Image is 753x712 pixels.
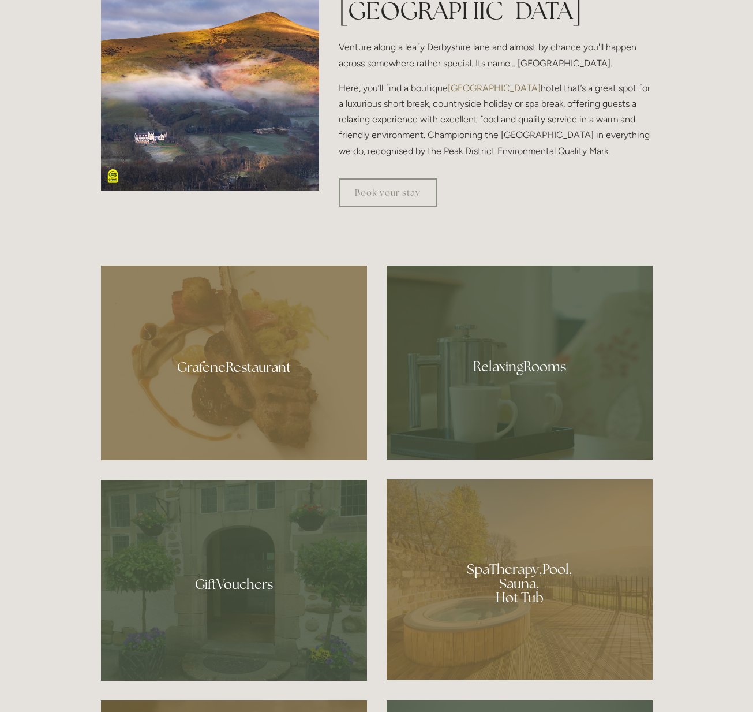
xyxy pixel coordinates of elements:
a: Book your stay [339,178,437,207]
a: Cutlet and shoulder of Cabrito goat, smoked aubergine, beetroot terrine, savoy cabbage, melting b... [101,266,367,460]
a: photo of a tea tray and its cups, Losehill House [387,266,653,460]
p: Here, you’ll find a boutique hotel that’s a great spot for a luxurious short break, countryside h... [339,80,652,159]
p: Venture along a leafy Derbyshire lane and almost by chance you'll happen across somewhere rather ... [339,39,652,70]
a: [GEOGRAPHIC_DATA] [448,83,541,94]
a: Hot tub view, Losehill Hotel [387,479,653,680]
a: External view of Losehill Hotel [101,480,367,681]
